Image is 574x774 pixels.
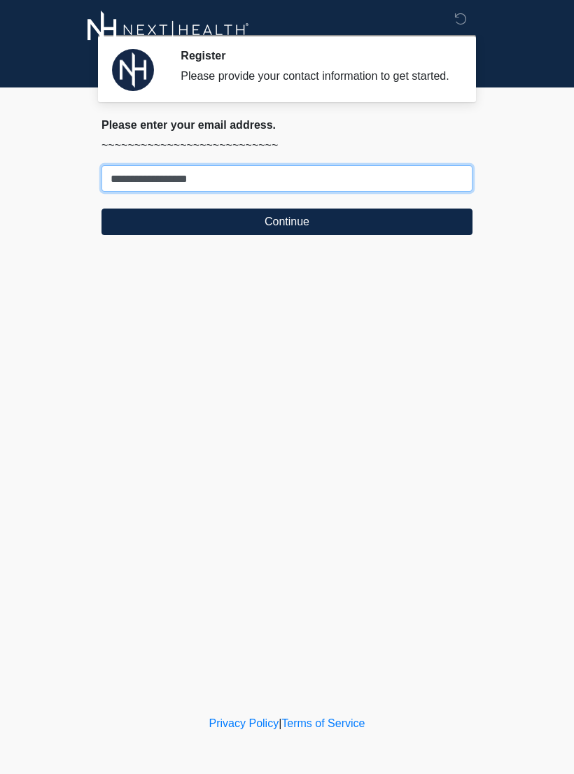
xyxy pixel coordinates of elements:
a: Privacy Policy [209,717,279,729]
div: Please provide your contact information to get started. [181,68,451,85]
a: | [279,717,281,729]
img: Agent Avatar [112,49,154,91]
p: ~~~~~~~~~~~~~~~~~~~~~~~~~~~ [101,137,472,154]
a: Terms of Service [281,717,365,729]
img: Next-Health Logo [87,10,249,49]
button: Continue [101,209,472,235]
h2: Please enter your email address. [101,118,472,132]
